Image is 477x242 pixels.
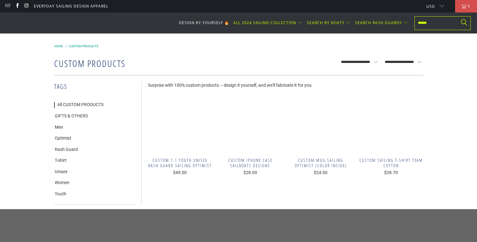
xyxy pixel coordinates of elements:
span: DESIGN BY YOURSELF 🔥 [179,20,229,25]
a: Custom Mug Sailing Optimist (Color Inside) $24.00 [289,158,353,175]
a: DESIGN BY YOURSELF 🔥 [179,16,229,30]
a: Men [54,124,63,131]
a: Custom Iphone Case Sailboats Designs $28.00 [218,158,282,175]
a: Unisex [54,169,68,175]
a: Women [54,180,69,186]
a: Custom Sailing T-Shirt Team Cotton $28.70 [359,158,423,175]
a: All CUSTOM PRODUCTS [54,102,104,108]
span: Custom Sailing T-Shirt Team Cotton [359,158,423,168]
span: $28.00 [243,170,257,175]
span: $24.00 [314,170,327,175]
a: Boatbranding on Facebook [14,3,19,9]
a: Youth [54,191,66,197]
p: Surprise with 100% custom products – design it yourself, and we'll fabricate it for you. [148,82,423,89]
a: Optimist [54,135,71,142]
a: Rash Guard [54,147,78,153]
a: Boatbranding on Instagram [24,3,29,9]
a: T-shirt [54,157,67,164]
summary: ALL 2024 SAILING COLLECTION [233,16,302,30]
span: Custom Iphone Case Sailboats Designs [218,158,282,168]
a: Custom 1.1 Youth Unisex Rash Guard Sailing Optimist Custom 1.1 Youth Unisex Rash Guard Sailing Op... [148,95,212,152]
span: Custom Mug Sailing Optimist (Color Inside) [289,158,353,168]
span: SEARCH BY BOATS [307,20,345,25]
a: Custom Iphone Case Sailboats Designs Custom Iphone Case Sailboats Designs [218,95,282,152]
a: Custom 1.1 Youth Unisex Rash Guard Sailing Optimist $49.00 [148,158,212,175]
a: Everyday Sailing Design Apparel [34,3,108,10]
a: CUSTOM PRODUCTS [69,44,98,48]
span: SEARCH RASH GUARDS [355,20,402,25]
nav: Translation missing: en.navigation.header.main_nav [179,16,408,30]
span: / [65,44,67,48]
a: Custom Sailing T-Shirt Team Cotton Custom Sailing T-Shirt Team Cotton [359,95,423,152]
a: Home [54,44,63,48]
span: Custom 1.1 Youth Unisex Rash Guard Sailing Optimist [148,158,212,168]
span: $28.70 [384,170,398,175]
span: USD [426,4,435,9]
a: Email Boatbranding [5,3,10,9]
summary: SEARCH RASH GUARDS [355,16,408,30]
a: Custom Mug Sailing Optimist (Color Inside) Custom Mug Sailing Optimist (Color Inside) [289,95,353,152]
summary: SEARCH BY BOATS [307,16,351,30]
h1: CUSTOM PRODUCTS [54,55,236,70]
span: $49.00 [173,170,187,175]
a: GIFTS & OTHERS [54,113,88,119]
span: ALL 2024 SAILING COLLECTION [233,20,296,25]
